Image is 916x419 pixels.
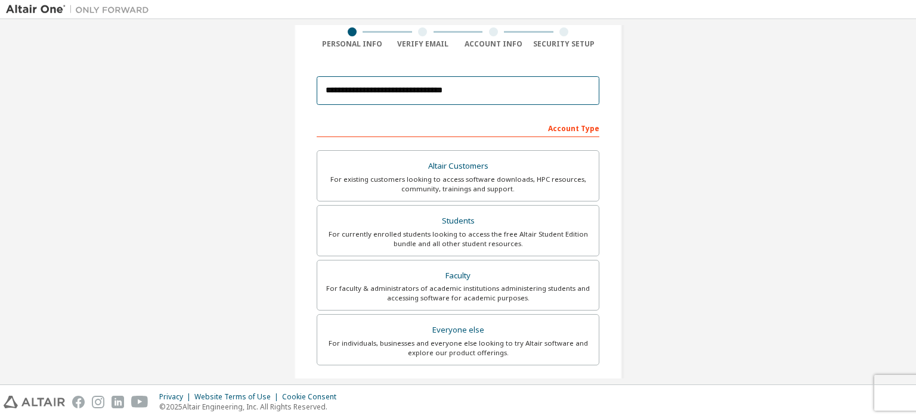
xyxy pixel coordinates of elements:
img: Altair One [6,4,155,15]
div: Students [324,213,592,229]
img: youtube.svg [131,396,148,408]
div: Website Terms of Use [194,392,282,402]
div: For faculty & administrators of academic institutions administering students and accessing softwa... [324,284,592,303]
div: Cookie Consent [282,392,343,402]
div: Verify Email [388,39,459,49]
img: linkedin.svg [112,396,124,408]
div: Everyone else [324,322,592,339]
p: © 2025 Altair Engineering, Inc. All Rights Reserved. [159,402,343,412]
div: Account Type [317,118,599,137]
div: Account Info [458,39,529,49]
div: Personal Info [317,39,388,49]
div: Privacy [159,392,194,402]
div: For currently enrolled students looking to access the free Altair Student Edition bundle and all ... [324,229,592,249]
img: altair_logo.svg [4,396,65,408]
div: For existing customers looking to access software downloads, HPC resources, community, trainings ... [324,175,592,194]
div: Faculty [324,268,592,284]
div: For individuals, businesses and everyone else looking to try Altair software and explore our prod... [324,339,592,358]
div: Security Setup [529,39,600,49]
img: instagram.svg [92,396,104,408]
img: facebook.svg [72,396,85,408]
div: Altair Customers [324,158,592,175]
